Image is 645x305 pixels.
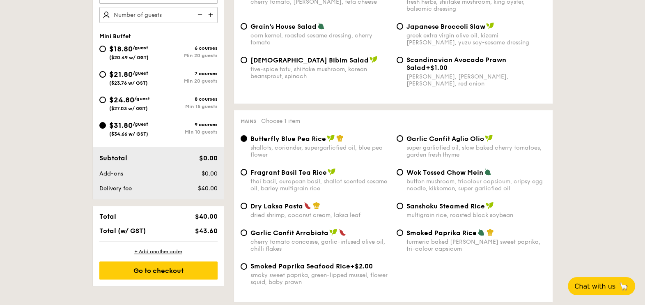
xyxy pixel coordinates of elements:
[195,227,217,235] span: $43.60
[158,122,218,127] div: 9 courses
[99,97,106,103] input: $24.80/guest($27.03 w/ GST)8 coursesMin 15 guests
[250,23,317,30] span: Grain's House Salad
[241,118,256,124] span: Mains
[406,238,546,252] div: turmeric baked [PERSON_NAME] sweet paprika, tri-colour capsicum
[158,53,218,58] div: Min 20 guests
[158,104,218,109] div: Min 15 guests
[158,71,218,76] div: 7 courses
[99,213,116,220] span: Total
[328,168,336,176] img: icon-vegan.f8ff3823.svg
[397,169,403,176] input: Wok Tossed Chow Meinbutton mushroom, tricolour capsicum, cripsy egg noodle, kikkoman, super garli...
[397,203,403,209] input: Sanshoku Steamed Ricemultigrain rice, roasted black soybean
[486,22,494,30] img: icon-vegan.f8ff3823.svg
[99,227,146,235] span: Total (w/ GST)
[250,262,350,270] span: Smoked Paprika Seafood Rice
[327,134,335,142] img: icon-vegan.f8ff3823.svg
[250,169,327,176] span: Fragrant Basil Tea Rice
[99,71,106,78] input: $21.80/guest($23.76 w/ GST)7 coursesMin 20 guests
[241,135,247,142] input: Butterfly Blue Pea Riceshallots, coriander, supergarlicfied oil, blue pea flower
[109,106,148,111] span: ($27.03 w/ GST)
[406,23,485,30] span: Japanese Broccoli Slaw
[109,131,148,137] span: ($34.66 w/ GST)
[397,229,403,236] input: Smoked Paprika Riceturmeric baked [PERSON_NAME] sweet paprika, tri-colour capsicum
[426,64,448,72] span: +$1.00
[109,55,149,60] span: ($20.49 w/ GST)
[99,122,106,129] input: $31.80/guest($34.66 w/ GST)9 coursesMin 10 guests
[250,135,326,143] span: Butterfly Blue Pea Rice
[250,66,390,80] div: five-spice tofu, shiitake mushroom, korean beansprout, spinach
[241,203,247,209] input: Dry Laksa Pastadried shrimp, coconut cream, laksa leaf
[406,56,506,72] span: Scandinavian Avocado Prawn Salad
[406,178,546,192] div: button mushroom, tricolour capsicum, cripsy egg noodle, kikkoman, super garlicfied oil
[487,229,494,236] img: icon-chef-hat.a58ddaea.svg
[193,7,205,23] img: icon-reduce.1d2dbef1.svg
[397,23,403,30] input: Japanese Broccoli Slawgreek extra virgin olive oil, kizami [PERSON_NAME], yuzu soy-sesame dressing
[406,212,546,219] div: multigrain rice, roasted black soybean
[329,229,337,236] img: icon-vegan.f8ff3823.svg
[406,169,483,176] span: Wok Tossed Chow Mein
[205,7,218,23] img: icon-add.58712e84.svg
[109,70,133,79] span: $21.80
[485,134,493,142] img: icon-vegan.f8ff3823.svg
[250,238,390,252] div: cherry tomato concasse, garlic-infused olive oil, chilli flakes
[158,45,218,51] div: 6 courses
[406,202,485,210] span: Sanshoku Steamed Rice
[99,248,218,255] div: + Add another order
[406,135,484,143] span: Garlic Confit Aglio Olio
[350,262,373,270] span: +$2.00
[406,73,546,87] div: [PERSON_NAME], [PERSON_NAME], [PERSON_NAME], red onion
[241,229,247,236] input: Garlic Confit Arrabiatacherry tomato concasse, garlic-infused olive oil, chilli flakes
[133,121,148,127] span: /guest
[568,277,635,295] button: Chat with us🦙
[250,178,390,192] div: thai basil, european basil, shallot scented sesame oil, barley multigrain rice
[133,45,148,51] span: /guest
[370,56,378,63] img: icon-vegan.f8ff3823.svg
[199,154,217,162] span: $0.00
[109,121,133,130] span: $31.80
[486,202,494,209] img: icon-vegan.f8ff3823.svg
[484,168,491,176] img: icon-vegetarian.fe4039eb.svg
[99,154,127,162] span: Subtotal
[109,80,148,86] span: ($23.76 w/ GST)
[397,135,403,142] input: Garlic Confit Aglio Oliosuper garlicfied oil, slow baked cherry tomatoes, garden fresh thyme
[250,212,390,219] div: dried shrimp, coconut cream, laksa leaf
[158,129,218,135] div: Min 10 guests
[261,118,300,125] span: Choose 1 item
[99,33,131,40] span: Mini Buffet
[201,170,217,177] span: $0.00
[99,261,218,280] div: Go to checkout
[619,282,629,291] span: 🦙
[134,96,150,102] span: /guest
[406,32,546,46] div: greek extra virgin olive oil, kizami [PERSON_NAME], yuzu soy-sesame dressing
[304,202,311,209] img: icon-spicy.37a8142b.svg
[241,169,247,176] input: Fragrant Basil Tea Ricethai basil, european basil, shallot scented sesame oil, barley multigrain ...
[574,282,615,290] span: Chat with us
[336,134,344,142] img: icon-chef-hat.a58ddaea.svg
[99,185,132,192] span: Delivery fee
[250,202,303,210] span: Dry Laksa Pasta
[339,229,346,236] img: icon-spicy.37a8142b.svg
[99,46,106,52] input: $18.80/guest($20.49 w/ GST)6 coursesMin 20 guests
[99,170,123,177] span: Add-ons
[133,70,148,76] span: /guest
[313,202,320,209] img: icon-chef-hat.a58ddaea.svg
[109,44,133,53] span: $18.80
[406,144,546,158] div: super garlicfied oil, slow baked cherry tomatoes, garden fresh thyme
[317,22,325,30] img: icon-vegetarian.fe4039eb.svg
[195,213,217,220] span: $40.00
[241,23,247,30] input: Grain's House Saladcorn kernel, roasted sesame dressing, cherry tomato
[397,57,403,63] input: Scandinavian Avocado Prawn Salad+$1.00[PERSON_NAME], [PERSON_NAME], [PERSON_NAME], red onion
[406,229,477,237] span: Smoked Paprika Rice
[109,95,134,104] span: $24.80
[158,96,218,102] div: 8 courses
[99,7,218,23] input: Number of guests
[250,229,328,237] span: Garlic Confit Arrabiata
[241,263,247,270] input: Smoked Paprika Seafood Rice+$2.00smoky sweet paprika, green-lipped mussel, flower squid, baby prawn
[250,144,390,158] div: shallots, coriander, supergarlicfied oil, blue pea flower
[250,272,390,286] div: smoky sweet paprika, green-lipped mussel, flower squid, baby prawn
[158,78,218,84] div: Min 20 guests
[197,185,217,192] span: $40.00
[250,32,390,46] div: corn kernel, roasted sesame dressing, cherry tomato
[477,229,485,236] img: icon-vegetarian.fe4039eb.svg
[241,57,247,63] input: [DEMOGRAPHIC_DATA] Bibim Saladfive-spice tofu, shiitake mushroom, korean beansprout, spinach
